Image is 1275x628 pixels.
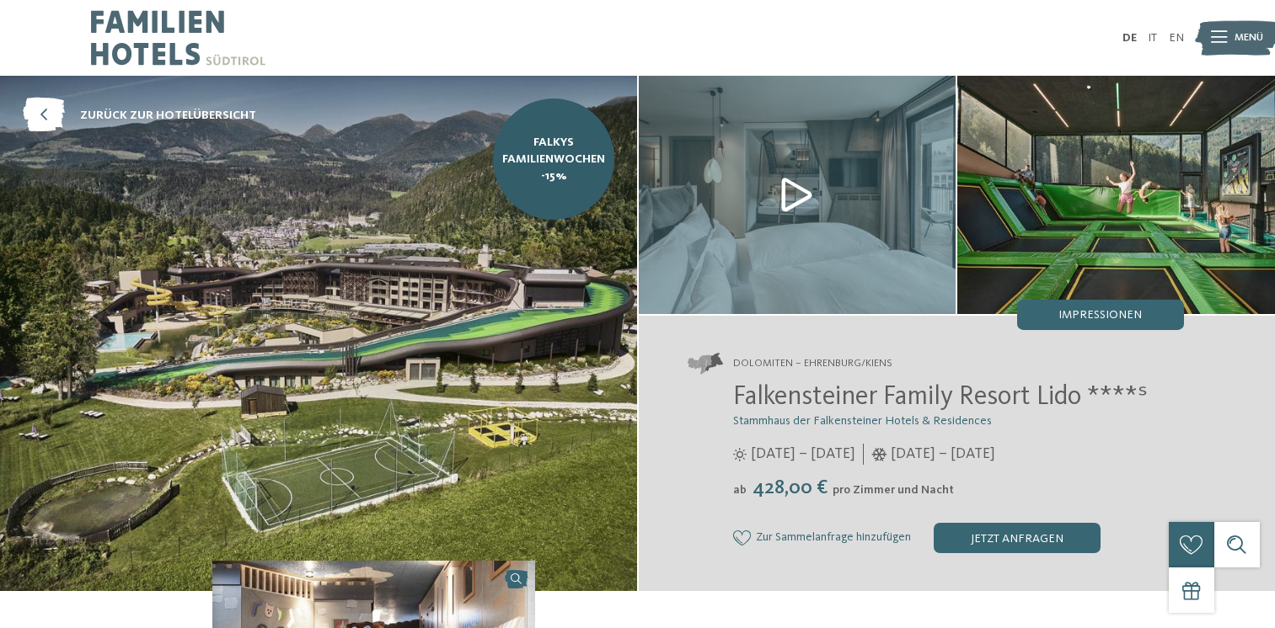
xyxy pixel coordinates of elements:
[733,448,747,461] i: Öffnungszeiten im Sommer
[493,98,614,220] a: Falkys Familienwochen -15%
[751,444,855,465] span: [DATE] – [DATE]
[1235,30,1263,45] span: Menü
[934,523,1101,553] div: jetzt anfragen
[23,98,256,133] a: zurück zur Hotelübersicht
[833,484,954,496] span: pro Zimmer und Nacht
[502,134,605,184] span: Falkys Familienwochen -15%
[80,107,256,124] span: zurück zur Hotelübersicht
[1169,32,1184,44] a: EN
[1148,32,1157,44] a: IT
[891,444,995,465] span: [DATE] – [DATE]
[1122,32,1137,44] a: DE
[733,356,892,371] span: Dolomiten – Ehrenburg/Kiens
[639,76,956,314] img: Das Familienhotel nahe den Dolomiten mit besonderem Charakter
[748,478,831,498] span: 428,00 €
[871,448,887,461] i: Öffnungszeiten im Winter
[957,76,1275,314] img: Das Familienhotel nahe den Dolomiten mit besonderem Charakter
[1058,309,1142,321] span: Impressionen
[733,484,747,496] span: ab
[733,415,992,427] span: Stammhaus der Falkensteiner Hotels & Residences
[756,531,911,545] span: Zur Sammelanfrage hinzufügen
[733,384,1148,411] span: Falkensteiner Family Resort Lido ****ˢ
